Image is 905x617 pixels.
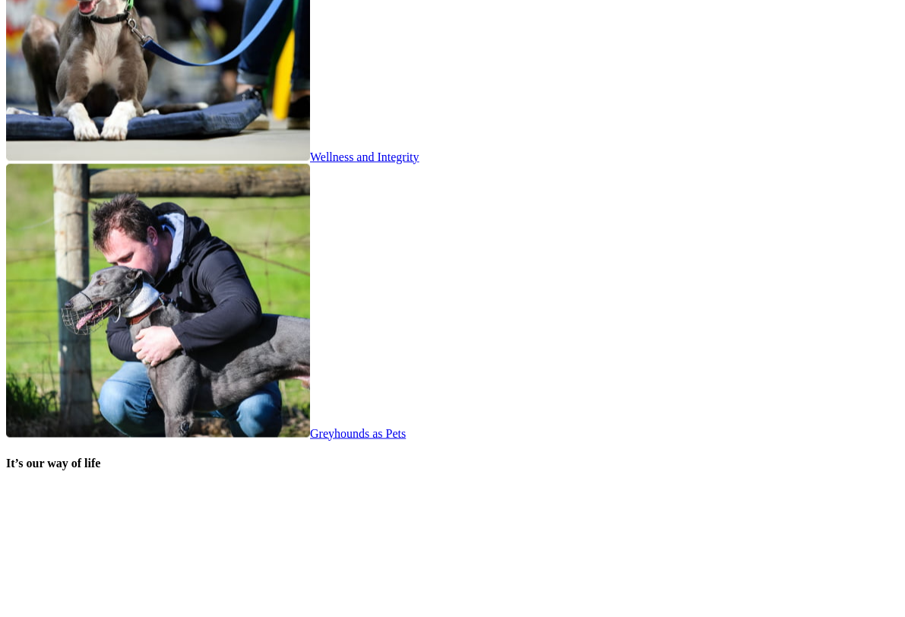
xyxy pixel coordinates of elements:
[6,164,310,438] img: feature-wellness-and-integrity.jpg
[6,427,406,440] a: Greyhounds as Pets
[6,457,899,470] h4: It’s our way of life
[6,150,419,163] a: Wellness and Integrity
[310,427,406,440] span: Greyhounds as Pets
[310,150,419,163] span: Wellness and Integrity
